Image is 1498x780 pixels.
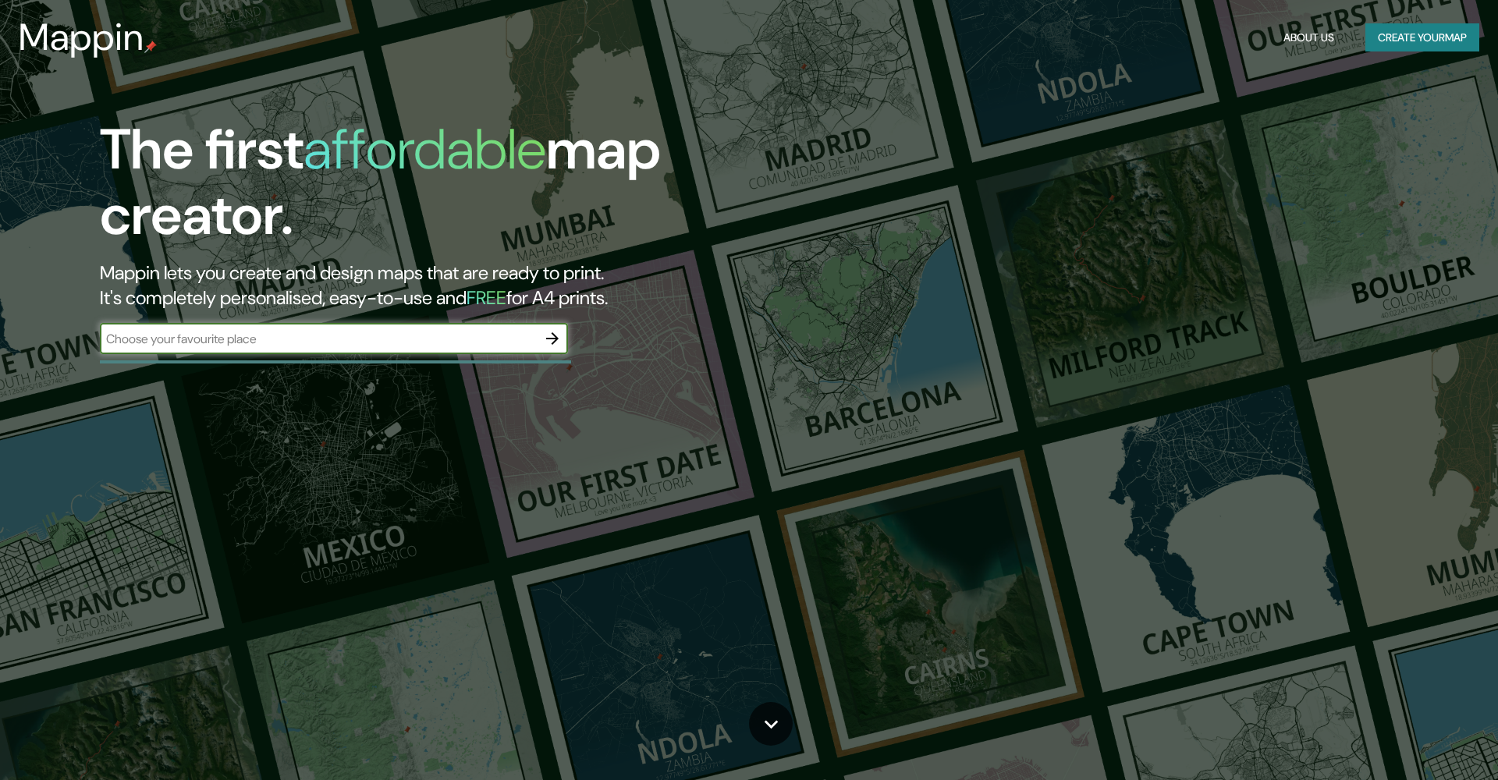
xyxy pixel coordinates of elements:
[19,16,144,59] h3: Mappin
[467,285,506,310] h5: FREE
[144,41,157,53] img: mappin-pin
[100,117,849,261] h1: The first map creator.
[1365,23,1479,52] button: Create yourmap
[1359,719,1481,763] iframe: Help widget launcher
[100,261,849,310] h2: Mappin lets you create and design maps that are ready to print. It's completely personalised, eas...
[304,113,546,186] h1: affordable
[1277,23,1340,52] button: About Us
[100,330,537,348] input: Choose your favourite place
